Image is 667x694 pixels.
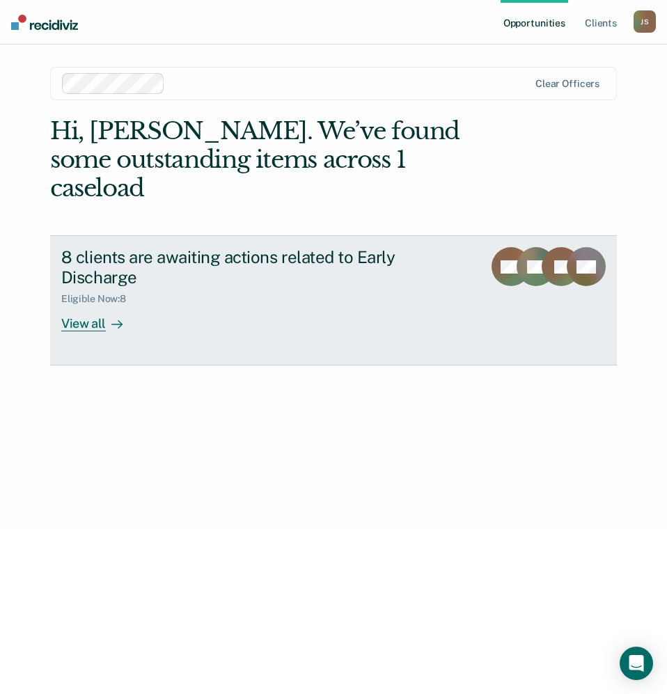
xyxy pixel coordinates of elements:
[634,10,656,33] div: J S
[634,10,656,33] button: JS
[61,247,472,287] div: 8 clients are awaiting actions related to Early Discharge
[61,305,139,332] div: View all
[50,117,503,202] div: Hi, [PERSON_NAME]. We’ve found some outstanding items across 1 caseload
[11,15,78,30] img: Recidiviz
[535,78,599,90] div: Clear officers
[50,235,617,365] a: 8 clients are awaiting actions related to Early DischargeEligible Now:8View all
[61,293,137,305] div: Eligible Now : 8
[620,647,653,680] div: Open Intercom Messenger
